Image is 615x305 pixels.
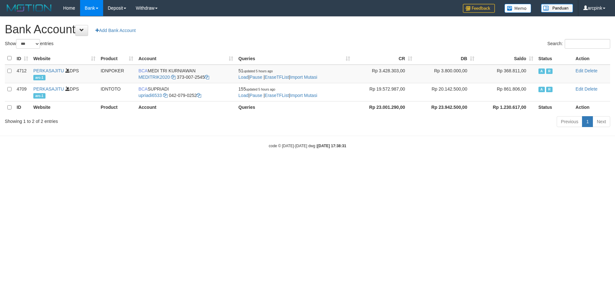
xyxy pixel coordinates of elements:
[353,65,415,83] td: Rp 3.428.303,00
[138,75,170,80] a: MEDITRIK2020
[504,4,531,13] img: Button%20Memo.svg
[576,86,583,92] a: Edit
[14,65,31,83] td: 4712
[236,52,352,65] th: Queries: activate to sort column ascending
[238,93,248,98] a: Load
[14,101,31,114] th: ID
[265,93,289,98] a: EraseTFList
[243,69,273,73] span: updated 5 hours ago
[463,4,495,13] img: Feedback.jpg
[546,87,553,92] span: Running
[5,39,53,49] label: Show entries
[33,68,64,73] a: PERKASAJITU
[238,68,273,73] span: 51
[5,116,251,124] div: Showing 1 to 2 of 2 entries
[250,93,262,98] a: Pause
[205,75,209,80] a: Copy 3730072545 to clipboard
[33,93,45,99] span: arc-1
[14,52,31,65] th: ID: activate to sort column ascending
[31,83,98,101] td: DPS
[238,75,248,80] a: Load
[5,3,53,13] img: MOTION_logo.png
[290,93,317,98] a: Import Mutasi
[538,68,545,74] span: Active
[541,4,573,12] img: panduan.png
[31,101,98,114] th: Website
[353,101,415,114] th: Rp 23.001.290,00
[573,52,610,65] th: Action
[477,52,536,65] th: Saldo: activate to sort column ascending
[593,116,610,127] a: Next
[31,52,98,65] th: Website: activate to sort column ascending
[33,75,45,80] span: arc-1
[136,52,236,65] th: Account: activate to sort column ascending
[565,39,610,49] input: Search:
[536,52,573,65] th: Status
[98,52,136,65] th: Product: activate to sort column ascending
[557,116,582,127] a: Previous
[415,52,477,65] th: DB: activate to sort column ascending
[585,68,597,73] a: Delete
[98,83,136,101] td: IDNTOTO
[246,88,275,91] span: updated 5 hours ago
[14,83,31,101] td: 4709
[138,68,148,73] span: BCA
[138,93,162,98] a: upriadi6533
[265,75,289,80] a: EraseTFList
[98,65,136,83] td: IDNPOKER
[536,101,573,114] th: Status
[477,101,536,114] th: Rp 1.230.617,00
[138,86,148,92] span: BCA
[353,83,415,101] td: Rp 19.572.987,00
[238,86,275,92] span: 155
[163,93,168,98] a: Copy upriadi6533 to clipboard
[136,65,236,83] td: MEDI TRI KURNIAWAN 373-007-2545
[31,65,98,83] td: DPS
[197,93,201,98] a: Copy 0420790252 to clipboard
[477,83,536,101] td: Rp 861.806,00
[477,65,536,83] td: Rp 368.811,00
[136,101,236,114] th: Account
[547,39,610,49] label: Search:
[250,75,262,80] a: Pause
[136,83,236,101] td: SUPRIADI 042-079-0252
[415,83,477,101] td: Rp 20.142.500,00
[171,75,176,80] a: Copy MEDITRIK2020 to clipboard
[415,101,477,114] th: Rp 23.942.500,00
[238,68,317,80] span: | | |
[573,101,610,114] th: Action
[415,65,477,83] td: Rp 3.800.000,00
[538,87,545,92] span: Active
[5,23,610,36] h1: Bank Account
[98,101,136,114] th: Product
[33,86,64,92] a: PERKASAJITU
[238,86,317,98] span: | | |
[353,52,415,65] th: CR: activate to sort column ascending
[91,25,140,36] a: Add Bank Account
[582,116,593,127] a: 1
[16,39,40,49] select: Showentries
[576,68,583,73] a: Edit
[236,101,352,114] th: Queries
[585,86,597,92] a: Delete
[290,75,317,80] a: Import Mutasi
[269,144,346,148] small: code © [DATE]-[DATE] dwg |
[546,68,553,74] span: Running
[317,144,346,148] strong: [DATE] 17:38:31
